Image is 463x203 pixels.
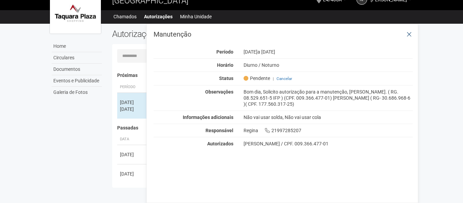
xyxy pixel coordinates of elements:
div: [DATE] [120,170,145,177]
h3: Manutenção [154,31,413,38]
strong: Período [216,49,233,55]
a: Eventos e Publicidade [52,75,102,87]
th: Período [117,82,148,93]
span: a [DATE] [257,49,275,55]
a: Circulares [52,52,102,64]
strong: Responsável [206,128,233,133]
h4: Próximas [117,73,408,78]
strong: Autorizados [207,141,233,146]
span: Pendente [244,75,270,81]
a: Home [52,41,102,52]
h2: Autorizações [112,29,257,39]
div: Não vai usar solda, Não vai usar cola [238,114,418,120]
div: [DATE] [120,151,145,158]
strong: Observações [205,89,233,95]
div: [PERSON_NAME] / CPF. 009.366.477-01 [244,141,413,147]
strong: Informações adicionais [183,115,233,120]
a: Autorizações [144,12,173,21]
strong: Horário [217,62,233,68]
a: Galeria de Fotos [52,87,102,98]
div: [DATE] [238,49,418,55]
strong: Status [219,76,233,81]
div: [DATE] [120,106,145,113]
span: | [273,76,274,81]
div: Bom dia, Solicito autorização para a manutenção, [PERSON_NAME]. ( RG. 08.529.651-5 IFP ) (CPF. 00... [238,89,418,107]
a: Cancelar [277,76,292,81]
a: Minha Unidade [180,12,212,21]
div: Regina 21997285207 [238,127,418,134]
h4: Passadas [117,125,408,130]
a: Chamados [113,12,137,21]
div: Diurno / Noturno [238,62,418,68]
div: [DATE] [120,99,145,106]
th: Data [117,134,148,145]
a: Documentos [52,64,102,75]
